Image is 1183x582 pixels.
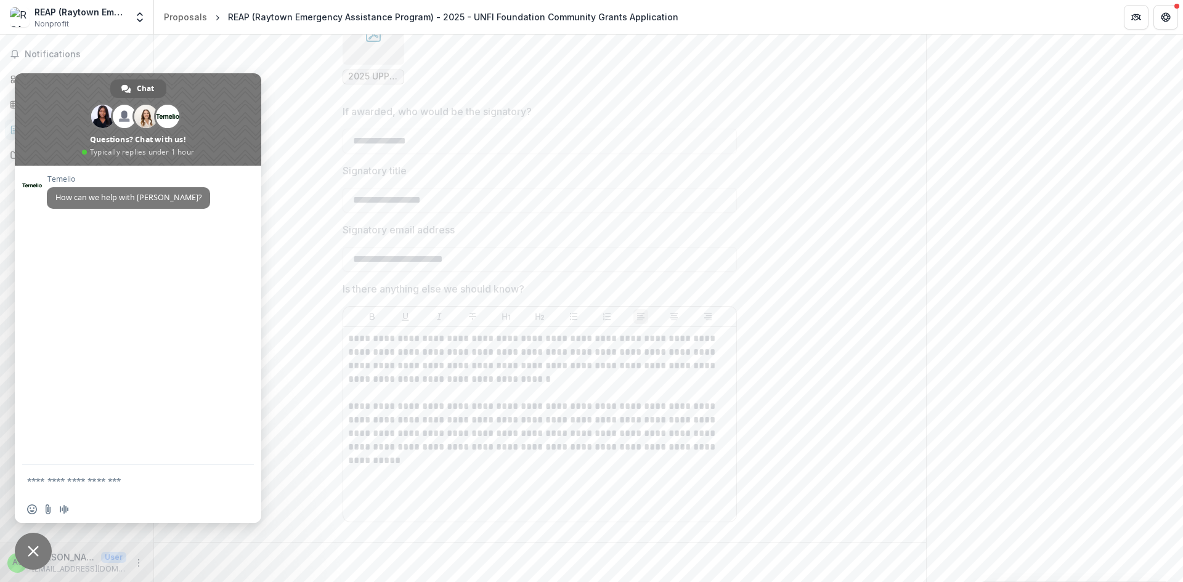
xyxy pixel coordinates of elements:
[59,504,69,514] span: Audio message
[566,309,581,324] button: Bullet List
[348,71,399,82] span: 2025 UPP Budget All Programming - 2025 Budget for pdf.pdf
[600,309,614,324] button: Ordered List
[343,222,455,237] p: Signatory email address
[110,79,166,98] div: Chat
[10,7,30,27] img: REAP (Raytown Emergency Assistance Program)
[343,281,524,296] p: Is there anything else we should know?
[32,564,126,575] p: [EMAIL_ADDRESS][DOMAIN_NAME]
[5,44,148,64] button: Notifications
[5,145,148,165] a: Documents
[27,504,37,514] span: Insert an emoji
[1124,5,1148,30] button: Partners
[5,69,148,89] a: Dashboard
[55,192,201,203] span: How can we help with [PERSON_NAME]?
[27,475,222,487] textarea: Compose your message...
[131,5,148,30] button: Open entity switcher
[101,552,126,563] p: User
[633,309,648,324] button: Align Left
[365,309,380,324] button: Bold
[465,309,480,324] button: Strike
[25,73,139,86] div: Dashboard
[228,10,678,23] div: REAP (Raytown Emergency Assistance Program) - 2025 - UNFI Foundation Community Grants Application
[432,309,447,324] button: Italicize
[701,309,715,324] button: Align Right
[164,10,207,23] div: Proposals
[159,8,683,26] nav: breadcrumb
[667,309,681,324] button: Align Center
[159,8,212,26] a: Proposals
[12,559,23,567] div: Amber Smith
[343,104,532,119] p: If awarded, who would be the signatory?
[15,533,52,570] div: Close chat
[5,119,148,140] a: Proposals
[343,3,404,84] div: Remove File2025 UPP Budget All Programming - 2025 Budget for pdf.pdf
[35,18,69,30] span: Nonprofit
[5,94,148,115] a: Tasks
[32,551,96,564] p: [PERSON_NAME]
[25,49,144,60] span: Notifications
[131,556,146,570] button: More
[343,163,407,178] p: Signatory title
[1153,5,1178,30] button: Get Help
[499,309,514,324] button: Heading 1
[35,6,126,18] div: REAP (Raytown Emergency Assistance Program)
[398,309,413,324] button: Underline
[47,175,210,184] span: Temelio
[137,79,154,98] span: Chat
[43,504,53,514] span: Send a file
[532,309,547,324] button: Heading 2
